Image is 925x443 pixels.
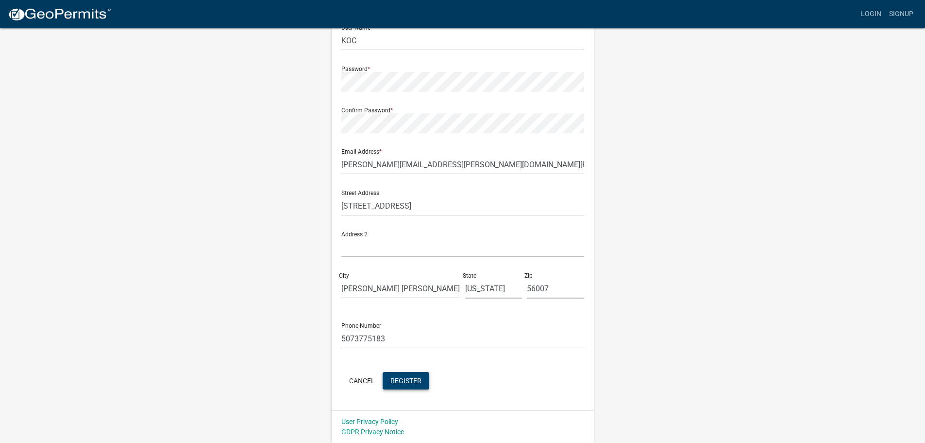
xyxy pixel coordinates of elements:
[390,376,421,384] span: Register
[885,5,917,23] a: Signup
[383,372,429,390] button: Register
[341,372,383,390] button: Cancel
[341,418,398,425] a: User Privacy Policy
[341,428,404,436] a: GDPR Privacy Notice
[857,5,885,23] a: Login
